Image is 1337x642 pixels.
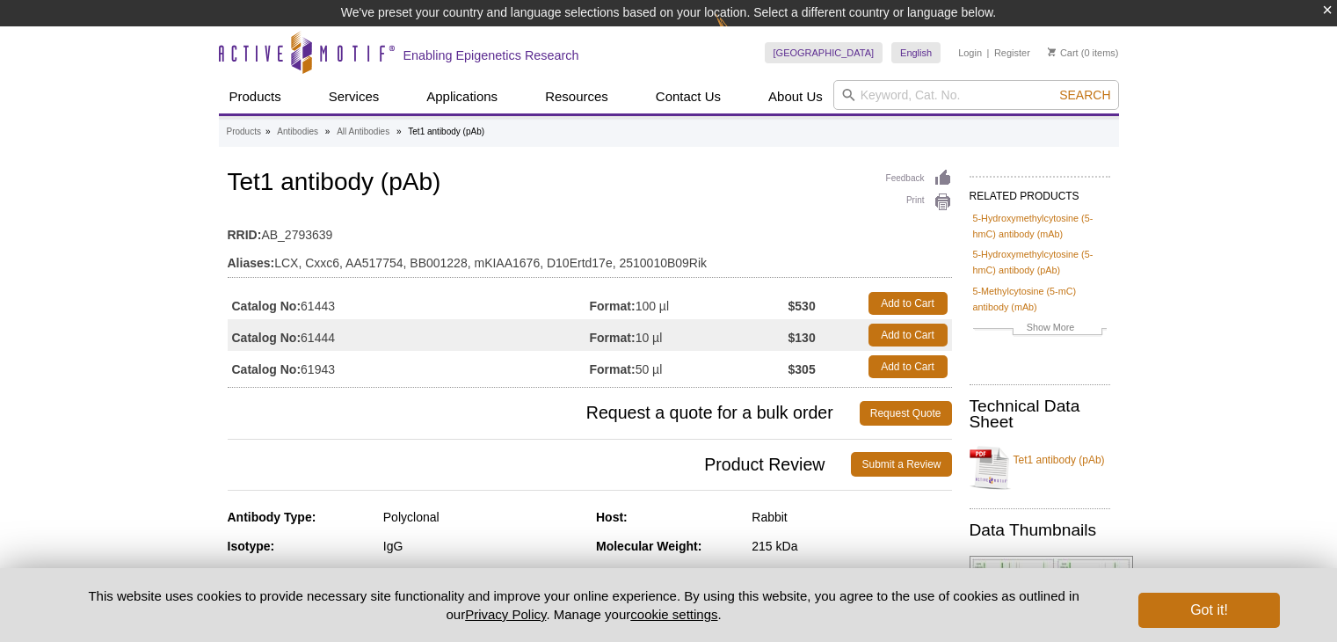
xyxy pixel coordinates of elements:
[752,538,951,554] div: 215 kDa
[973,319,1107,339] a: Show More
[788,330,816,346] strong: $130
[228,319,590,351] td: 61444
[416,80,508,113] a: Applications
[1054,87,1115,103] button: Search
[337,124,389,140] a: All Antibodies
[1048,42,1119,63] li: (0 items)
[408,127,484,136] li: Tet1 antibody (pAb)
[1048,47,1056,56] img: Your Cart
[228,244,952,273] td: LCX, Cxxc6, AA517754, BB001228, mKIAA1676, D10Ertd17e, 2510010B09Rik
[973,246,1107,278] a: 5-Hydroxymethylcytosine (5-hmC) antibody (pAb)
[868,292,948,315] a: Add to Cart
[228,351,590,383] td: 61943
[227,124,261,140] a: Products
[590,351,788,383] td: 50 µl
[752,567,951,583] div: Human, Mouse
[970,522,1110,538] h2: Data Thumbnails
[868,324,948,347] a: Add to Cart
[232,330,302,346] strong: Catalog No:
[219,80,292,113] a: Products
[987,42,990,63] li: |
[265,127,271,136] li: »
[758,80,833,113] a: About Us
[318,80,390,113] a: Services
[590,288,788,319] td: 100 µl
[228,255,275,271] strong: Aliases:
[228,401,860,426] span: Request a quote for a bulk order
[325,127,331,136] li: »
[396,127,402,136] li: »
[886,193,952,212] a: Print
[891,42,941,63] a: English
[973,283,1107,315] a: 5-Methylcytosine (5-mC) antibody (mAb)
[58,587,1110,624] p: This website uses cookies to provide necessary site functionality and improve your online experie...
[228,169,952,199] h1: Tet1 antibody (pAb)
[534,80,619,113] a: Resources
[590,298,636,314] strong: Format:
[994,47,1030,59] a: Register
[228,452,852,477] span: Product Review
[590,361,636,377] strong: Format:
[228,510,316,524] strong: Antibody Type:
[833,80,1119,110] input: Keyword, Cat. No.
[383,538,583,554] div: IgG
[590,330,636,346] strong: Format:
[973,210,1107,242] a: 5-Hydroxymethylcytosine (5-hmC) antibody (mAb)
[383,509,583,525] div: Polyclonal
[788,361,816,377] strong: $305
[228,216,952,244] td: AB_2793639
[228,227,262,243] strong: RRID:
[232,298,302,314] strong: Catalog No:
[716,13,762,55] img: Change Here
[752,509,951,525] div: Rabbit
[630,607,717,622] button: cookie settings
[788,298,816,314] strong: $530
[958,47,982,59] a: Login
[596,539,701,553] strong: Molecular Weight:
[970,398,1110,430] h2: Technical Data Sheet
[970,441,1110,494] a: Tet1 antibody (pAb)
[765,42,883,63] a: [GEOGRAPHIC_DATA]
[596,510,628,524] strong: Host:
[277,124,318,140] a: Antibodies
[383,567,583,583] div: Affinity Purified
[886,169,952,188] a: Feedback
[232,361,302,377] strong: Catalog No:
[970,556,1133,624] img: Tet1 antibody (pAb) tested by ChIP-Seq.
[1138,593,1279,628] button: Got it!
[645,80,731,113] a: Contact Us
[465,607,546,622] a: Privacy Policy
[1059,88,1110,102] span: Search
[403,47,579,63] h2: Enabling Epigenetics Research
[851,452,951,477] a: Submit a Review
[860,401,952,426] a: Request Quote
[970,176,1110,208] h2: RELATED PRODUCTS
[868,355,948,378] a: Add to Cart
[228,288,590,319] td: 61443
[590,319,788,351] td: 10 µl
[228,539,275,553] strong: Isotype:
[1048,47,1079,59] a: Cart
